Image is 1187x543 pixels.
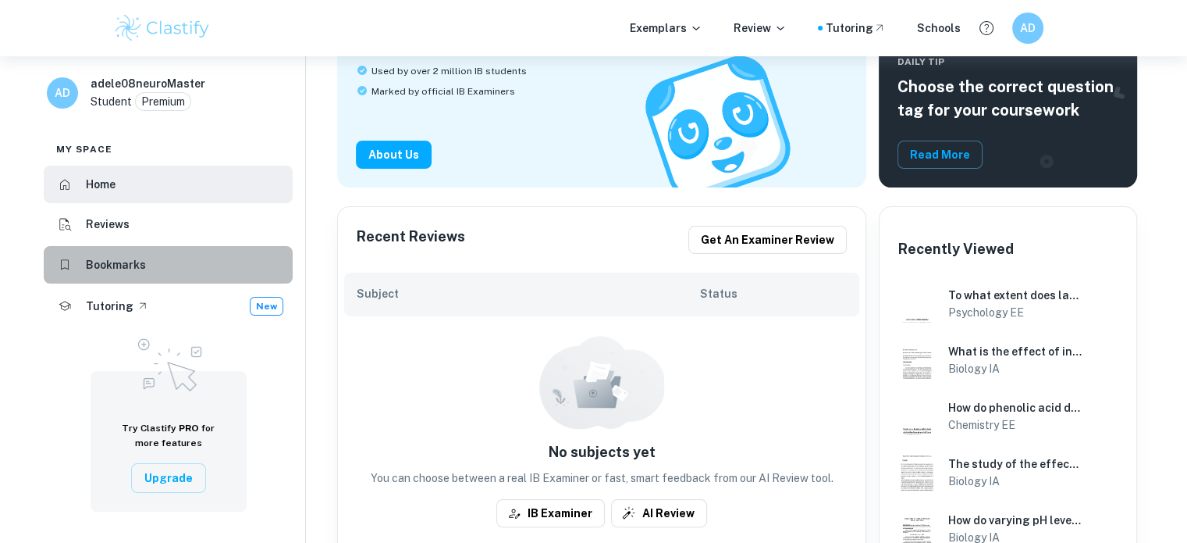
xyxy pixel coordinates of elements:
[892,448,1124,498] a: Biology IA example thumbnail: The study of the effect of visible lightThe study of the effect of ...
[948,455,1083,473] h6: The study of the effect of visible light wavelengths on the phototropism of Helianthus annuus L.
[898,238,1014,260] h6: Recently Viewed
[356,141,432,169] button: About Us
[897,75,1118,122] h5: Choose the correct question tag for your coursework
[131,463,206,493] button: Upgrade
[948,287,1083,304] h6: To what extent does lack of support influence the development of depressive symptoms in [DEMOGRAP...
[496,499,605,527] button: IB Examiner
[109,421,228,451] h6: Try Clastify for more features
[898,285,936,323] img: Psychology EE example thumbnail: To what extent does lack of support infl
[44,206,293,244] a: Reviews
[56,142,112,156] span: My space
[948,343,1083,360] h6: What is the effect of increasing iron (III) chloride concentration (0 mg/L, 2mg/L, 4mg/L, 6mg/L, ...
[892,335,1124,385] a: Biology IA example thumbnail: What is the effect of increasing iron (IWhat is the effect of incre...
[357,285,699,302] h6: Subject
[917,20,961,37] a: Schools
[86,216,130,233] h6: Reviews
[371,84,515,98] span: Marked by official IB Examiners
[826,20,886,37] a: Tutoring
[141,93,185,110] p: Premium
[898,454,936,491] img: Biology IA example thumbnail: The study of the effect of visible light
[130,329,208,396] img: Upgrade to Pro
[44,246,293,284] a: Bookmarks
[948,512,1083,529] h6: How do varying pH levels of water (4, 5, 6, 7, 8) influence the rate of photosynthesis, measured ...
[897,141,983,169] button: Read More
[734,20,787,37] p: Review
[892,279,1124,329] a: Psychology EE example thumbnail: To what extent does lack of support inflTo what extent does lack...
[611,499,707,527] button: AI Review
[1012,13,1043,44] button: AD
[898,341,936,379] img: Biology IA example thumbnail: What is the effect of increasing iron (I
[371,64,527,78] span: Used by over 2 million IB students
[113,13,212,44] img: Clastify logo
[86,256,146,273] h6: Bookmarks
[357,226,465,254] h6: Recent Reviews
[948,399,1083,416] h6: How do phenolic acid derivatives obtained from pomegranate peel interact with copper (II) ions as...
[91,93,132,110] p: Student
[251,299,283,313] span: New
[86,176,116,193] h6: Home
[948,416,1083,434] h6: Chemistry EE
[973,15,1000,41] button: Help and Feedback
[344,441,859,463] h6: No subjects yet
[44,166,293,203] a: Home
[44,287,293,326] a: TutoringNew
[179,423,199,434] span: PRO
[948,473,1083,490] h6: Biology IA
[688,226,847,254] button: Get an examiner review
[630,20,702,37] p: Exemplars
[898,398,936,435] img: Chemistry EE example thumbnail: How do phenolic acid derivatives obtaine
[700,285,847,302] h6: Status
[897,55,1118,69] span: Daily Tip
[86,298,133,315] h6: Tutoring
[54,84,72,102] h6: AD
[91,75,205,92] h6: adele08neuroMaster
[892,391,1124,441] a: Chemistry EE example thumbnail: How do phenolic acid derivatives obtaineHow do phenolic acid deri...
[344,470,859,487] p: You can choose between a real IB Examiner or fast, smart feedback from our AI Review tool.
[948,360,1083,377] h6: Biology IA
[948,304,1083,321] h6: Psychology EE
[1018,20,1036,37] h6: AD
